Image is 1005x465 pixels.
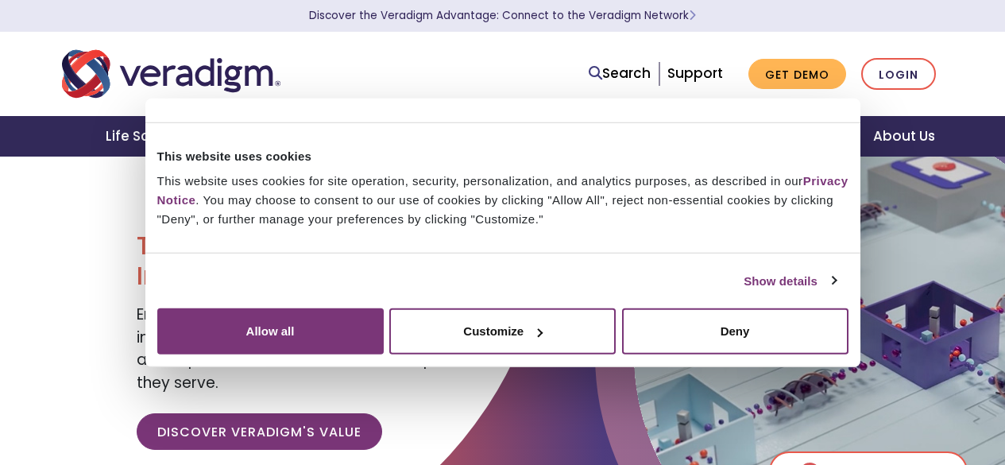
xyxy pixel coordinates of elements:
a: Show details [744,271,836,290]
a: Login [861,58,936,91]
h1: Transforming Health, Insightfully® [137,231,490,292]
span: Learn More [689,8,696,23]
img: Veradigm logo [62,48,280,100]
a: Get Demo [748,59,846,90]
a: About Us [854,116,954,157]
a: Discover the Veradigm Advantage: Connect to the Veradigm NetworkLearn More [309,8,696,23]
a: Privacy Notice [157,174,848,207]
a: Search [589,63,651,84]
a: Life Sciences [87,116,218,157]
a: Discover Veradigm's Value [137,413,382,450]
button: Customize [389,308,616,355]
button: Deny [622,308,848,355]
a: Support [667,64,723,83]
div: This website uses cookies [157,146,848,165]
button: Allow all [157,308,384,355]
span: Empowering our clients with trusted data, insights, and solutions to help reduce costs and improv... [137,304,486,393]
div: This website uses cookies for site operation, security, personalization, and analytics purposes, ... [157,172,848,229]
